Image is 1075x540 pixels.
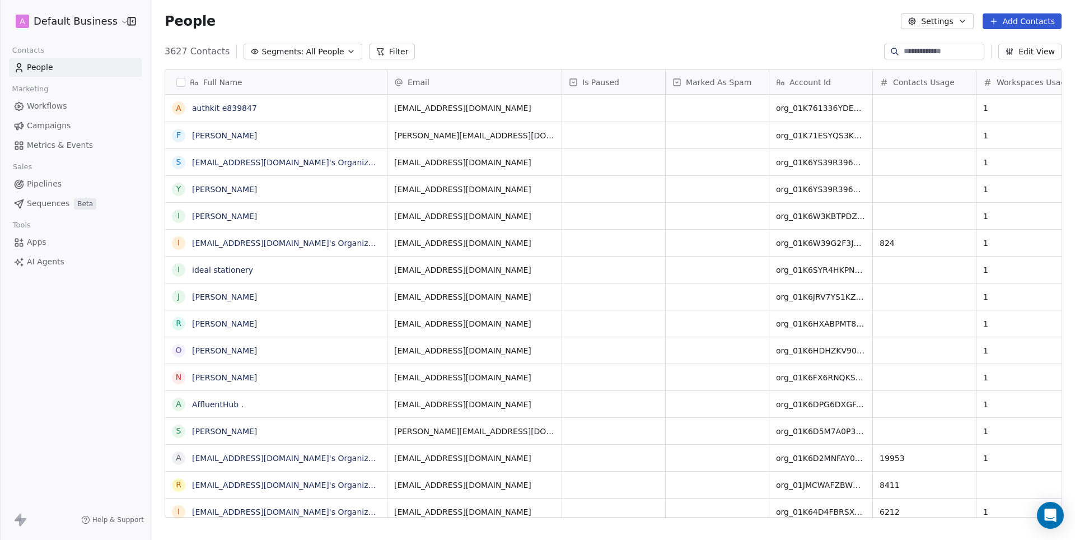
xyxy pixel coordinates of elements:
[394,211,555,222] span: [EMAIL_ADDRESS][DOMAIN_NAME]
[192,346,257,355] a: [PERSON_NAME]
[9,136,142,155] a: Metrics & Events
[776,264,866,276] span: org_01K6SYR4HKPN8XQ82YQHA428A0
[983,238,1073,249] span: 1
[177,506,180,518] div: i
[165,13,216,30] span: People
[176,425,181,437] div: S
[27,198,69,210] span: Sequences
[983,264,1073,276] span: 1
[776,157,866,168] span: org_01K6YS39R3967M8SM9VXXAJZQN
[192,481,388,490] a: [EMAIL_ADDRESS][DOMAIN_NAME]'s Organization
[9,117,142,135] a: Campaigns
[394,453,555,464] span: [EMAIL_ADDRESS][DOMAIN_NAME]
[983,399,1073,410] span: 1
[192,185,257,194] a: [PERSON_NAME]
[176,156,181,168] div: s
[776,345,866,356] span: org_01K6HDHZKV90NH8J6PHDPZKSDS
[192,319,257,328] a: [PERSON_NAME]
[394,426,555,437] span: [PERSON_NAME][EMAIL_ADDRESS][DOMAIN_NAME]
[776,426,866,437] span: org_01K6D5M7A0P3XDWD96JJCTBM9M
[997,77,1071,88] span: Workspaces Usage
[81,515,144,524] a: Help & Support
[394,399,555,410] span: [EMAIL_ADDRESS][DOMAIN_NAME]
[20,16,25,27] span: A
[176,479,181,491] div: r
[9,253,142,271] a: AI Agents
[893,77,955,88] span: Contacts Usage
[776,506,866,518] span: org_01K64D4FBRSXTTHJPN8HN763CK
[7,81,53,97] span: Marketing
[394,291,555,302] span: [EMAIL_ADDRESS][DOMAIN_NAME]
[9,194,142,213] a: SequencesBeta
[34,14,118,29] span: Default Business
[776,184,866,195] span: org_01K6YS39R3967M8SM9VXXAJZQN
[776,453,866,464] span: org_01K6D2MNFAY0KK9BR2EBTKHEBP
[666,70,769,94] div: Marked As Spam
[192,212,257,221] a: [PERSON_NAME]
[880,480,969,491] span: 8411
[983,426,1073,437] span: 1
[394,103,555,114] span: [EMAIL_ADDRESS][DOMAIN_NAME]
[92,515,144,524] span: Help & Support
[13,12,119,31] button: ADefault Business
[769,70,872,94] div: Account Id
[192,427,257,436] a: [PERSON_NAME]
[9,58,142,77] a: People
[176,103,181,114] div: a
[983,345,1073,356] span: 1
[165,95,387,518] div: grid
[983,157,1073,168] span: 1
[176,452,181,464] div: a
[306,46,344,58] span: All People
[394,130,555,141] span: [PERSON_NAME][EMAIL_ADDRESS][DOMAIN_NAME]
[880,506,969,518] span: 6212
[192,373,257,382] a: [PERSON_NAME]
[165,45,230,58] span: 3627 Contacts
[394,318,555,329] span: [EMAIL_ADDRESS][DOMAIN_NAME]
[8,217,35,234] span: Tools
[176,398,181,410] div: A
[192,400,244,409] a: AffluentHub .
[983,506,1073,518] span: 1
[394,345,555,356] span: [EMAIL_ADDRESS][DOMAIN_NAME]
[776,399,866,410] span: org_01K6DPG6DXGFAGZCV3K8JF4ARR
[880,238,969,249] span: 824
[776,238,866,249] span: org_01K6W39G2F3JFTNV0D18RGT1XC
[387,70,562,94] div: Email
[175,345,181,356] div: O
[394,506,555,518] span: [EMAIL_ADDRESS][DOMAIN_NAME]
[8,159,37,175] span: Sales
[1037,502,1064,529] div: Open Intercom Messenger
[9,175,142,193] a: Pipelines
[192,104,257,113] a: authkit e839847
[983,13,1062,29] button: Add Contacts
[880,453,969,464] span: 19953
[192,239,388,248] a: [EMAIL_ADDRESS][DOMAIN_NAME]'s Organization
[394,157,555,168] span: [EMAIL_ADDRESS][DOMAIN_NAME]
[177,210,180,222] div: I
[983,103,1073,114] span: 1
[27,256,64,268] span: AI Agents
[394,264,555,276] span: [EMAIL_ADDRESS][DOMAIN_NAME]
[873,70,976,94] div: Contacts Usage
[203,77,242,88] span: Full Name
[176,129,181,141] div: F
[192,131,257,140] a: [PERSON_NAME]
[394,372,555,383] span: [EMAIL_ADDRESS][DOMAIN_NAME]
[789,77,831,88] span: Account Id
[776,372,866,383] span: org_01K6FX6RNQKSTRTJZK96FCCG47
[27,100,67,112] span: Workflows
[408,77,429,88] span: Email
[192,292,257,301] a: [PERSON_NAME]
[983,291,1073,302] span: 1
[983,211,1073,222] span: 1
[27,139,93,151] span: Metrics & Events
[177,264,180,276] div: i
[394,238,555,249] span: [EMAIL_ADDRESS][DOMAIN_NAME]
[27,120,71,132] span: Campaigns
[901,13,973,29] button: Settings
[9,97,142,115] a: Workflows
[983,372,1073,383] span: 1
[369,44,415,59] button: Filter
[776,480,866,491] span: org_01JMCWAFZBWQK217JS59C34RVY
